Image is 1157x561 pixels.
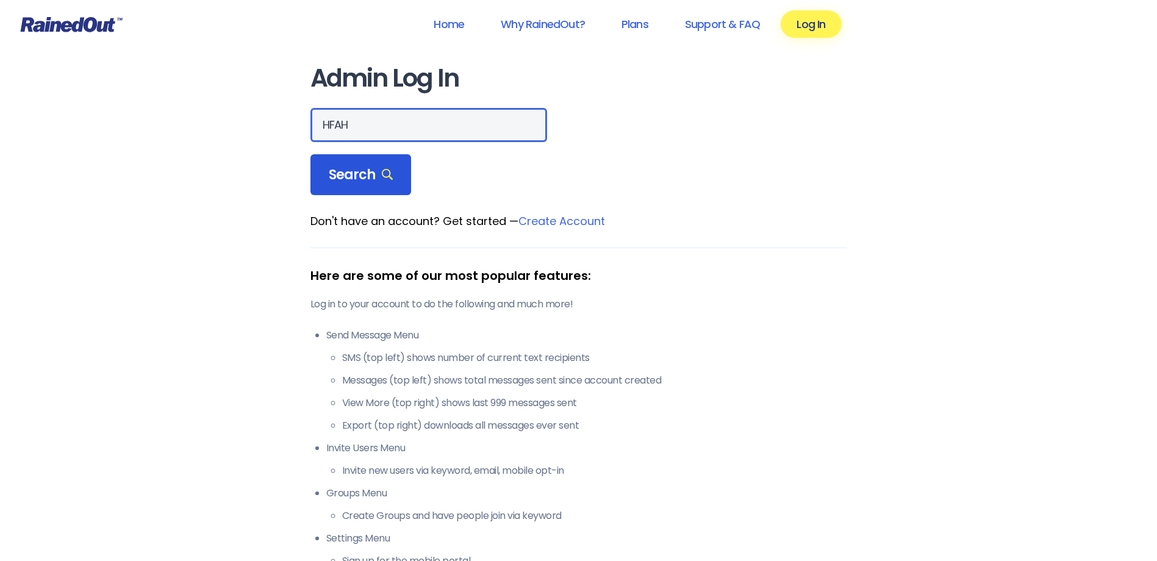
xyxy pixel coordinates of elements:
li: Export (top right) downloads all messages ever sent [342,418,847,433]
div: Here are some of our most popular features: [310,266,847,285]
li: SMS (top left) shows number of current text recipients [342,351,847,365]
a: Why RainedOut? [485,10,601,38]
li: Send Message Menu [326,328,847,433]
li: Groups Menu [326,486,847,523]
a: Log In [781,10,841,38]
li: Create Groups and have people join via keyword [342,509,847,523]
li: Invite Users Menu [326,441,847,478]
h1: Admin Log In [310,65,847,92]
li: Messages (top left) shows total messages sent since account created [342,373,847,388]
p: Log in to your account to do the following and much more! [310,297,847,312]
a: Create Account [518,213,605,229]
a: Home [418,10,480,38]
li: View More (top right) shows last 999 messages sent [342,396,847,410]
input: Search Orgs… [310,108,547,142]
span: Search [329,166,393,184]
li: Invite new users via keyword, email, mobile opt-in [342,463,847,478]
a: Support & FAQ [669,10,776,38]
a: Plans [606,10,664,38]
div: Search [310,154,412,196]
